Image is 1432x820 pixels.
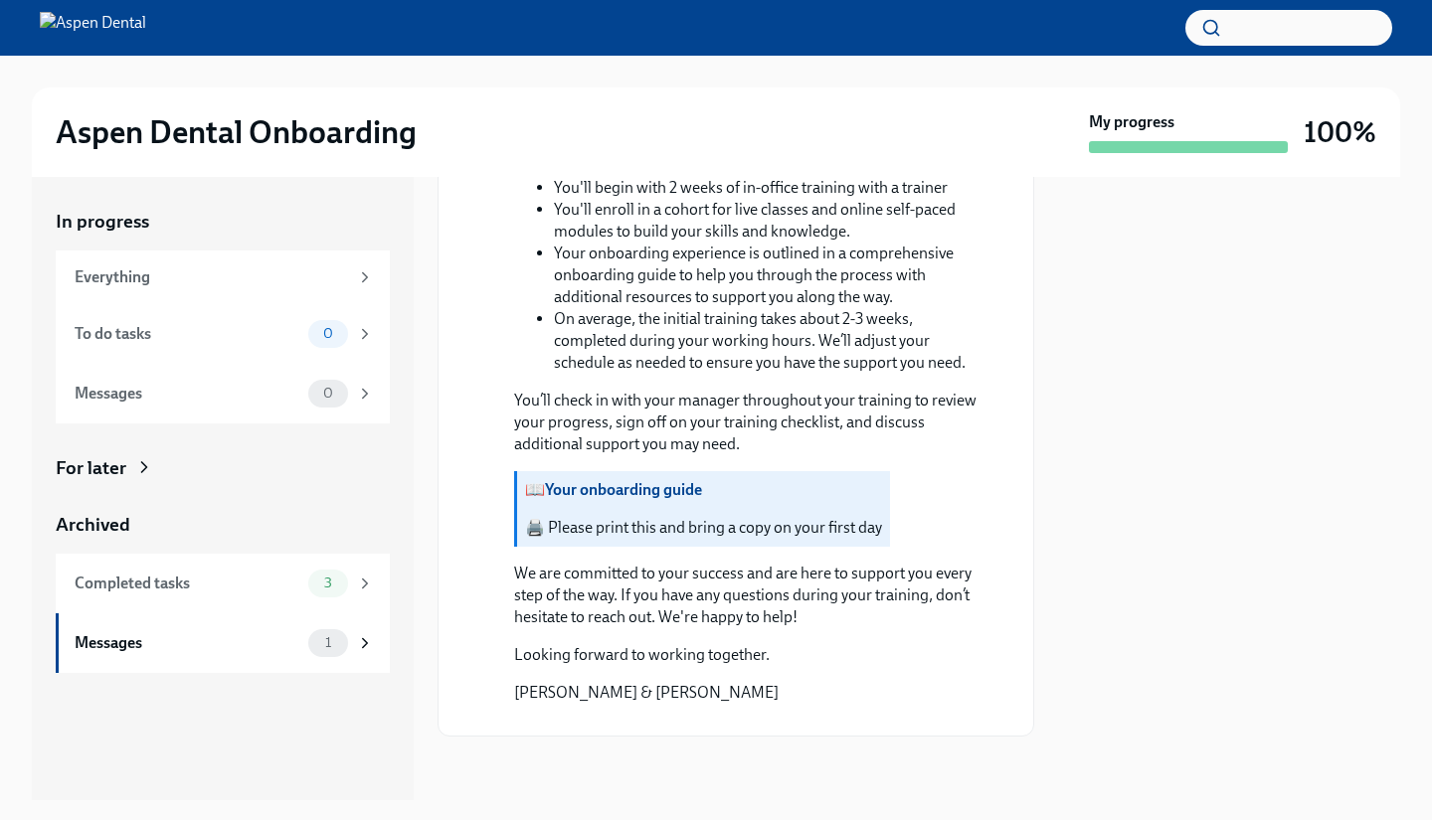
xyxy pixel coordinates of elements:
a: In progress [56,209,390,235]
a: Completed tasks3 [56,554,390,613]
p: [PERSON_NAME] & [PERSON_NAME] [514,682,779,704]
div: Messages [75,383,300,405]
h3: 100% [1304,114,1376,150]
img: Aspen Dental [40,12,146,44]
p: You’ll check in with your manager throughout your training to review your progress, sign off on y... [514,390,985,455]
p: We are committed to your success and are here to support you every step of the way. If you have a... [514,563,985,628]
h2: Aspen Dental Onboarding [56,112,417,152]
div: Messages [75,632,300,654]
a: For later [56,455,390,481]
li: Your onboarding experience is outlined in a comprehensive onboarding guide to help you through th... [554,243,985,308]
p: 🖨️ Please print this and bring a copy on your first day [525,517,882,539]
a: To do tasks0 [56,304,390,364]
strong: My progress [1089,111,1174,133]
a: Archived [56,512,390,538]
p: 📖 [525,479,882,501]
div: Everything [75,266,348,288]
a: Messages0 [56,364,390,423]
span: 3 [312,575,344,590]
li: On average, the initial training takes about 2-3 weeks, completed during your working hours. We’l... [554,308,985,374]
li: You'll enroll in a cohort for live classes and online self-paced modules to build your skills and... [554,199,985,243]
li: You'll begin with 2 weeks of in-office training with a trainer [554,177,985,199]
div: For later [56,455,126,481]
div: Completed tasks [75,573,300,594]
span: 0 [311,386,345,401]
span: 1 [313,635,343,650]
span: 0 [311,326,345,341]
a: Everything [56,250,390,304]
div: To do tasks [75,323,300,345]
a: Your onboarding guide [545,480,702,499]
p: Looking forward to working together. [514,644,779,666]
a: Messages1 [56,613,390,673]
